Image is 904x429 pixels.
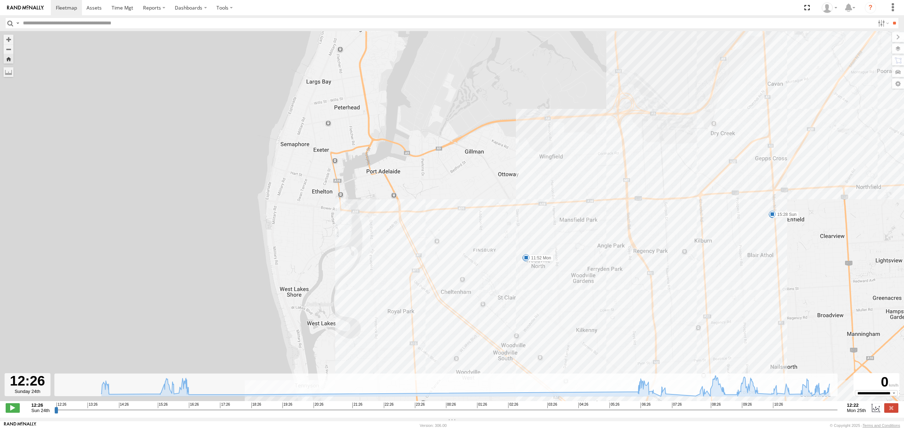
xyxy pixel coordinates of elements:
div: Peter Lu [819,2,840,13]
span: 00:26 [446,402,456,408]
span: 08:26 [711,402,721,408]
a: Visit our Website [4,422,36,429]
label: Map Settings [892,79,904,89]
span: 15:26 [158,402,168,408]
span: 20:26 [314,402,323,408]
label: Measure [4,67,13,77]
span: 23:26 [415,402,425,408]
span: 06:26 [641,402,650,408]
span: 07:26 [672,402,682,408]
span: 19:26 [282,402,292,408]
span: 05:26 [609,402,619,408]
span: 22:26 [384,402,394,408]
strong: 12:22 [847,402,866,408]
button: Zoom in [4,35,13,44]
span: 14:26 [119,402,129,408]
span: 10:26 [773,402,783,408]
div: Version: 306.00 [420,423,447,428]
span: 03:26 [547,402,557,408]
button: Zoom out [4,44,13,54]
a: Terms and Conditions [863,423,900,428]
div: 0 [855,374,898,390]
span: 04:26 [578,402,588,408]
span: Mon 25th Aug 2025 [847,408,866,413]
label: Close [884,403,898,412]
span: 12:26 [56,402,66,408]
label: Search Query [15,18,20,28]
label: Play/Stop [6,403,20,412]
span: 21:26 [352,402,362,408]
label: 11:52 Mon [526,255,553,261]
span: 01:26 [477,402,487,408]
span: 02:26 [508,402,518,408]
label: 15:28 Sun [772,211,799,218]
label: Search Filter Options [875,18,890,28]
span: Sun 24th Aug 2025 [31,408,50,413]
i: ? [865,2,876,13]
span: 16:26 [189,402,199,408]
button: Zoom Home [4,54,13,64]
img: rand-logo.svg [7,5,44,10]
span: 13:26 [88,402,97,408]
span: 17:26 [220,402,230,408]
span: 18:26 [251,402,261,408]
div: © Copyright 2025 - [830,423,900,428]
span: 09:26 [742,402,752,408]
strong: 12:26 [31,402,50,408]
